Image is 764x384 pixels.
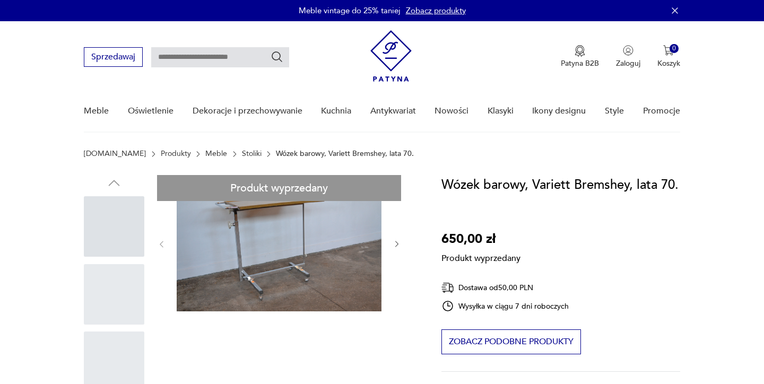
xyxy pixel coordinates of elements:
[276,150,414,158] p: Wózek barowy, Variett Bremshey, lata 70.
[663,45,674,56] img: Ikona koszyka
[84,91,109,132] a: Meble
[441,249,520,264] p: Produkt wyprzedany
[441,300,569,312] div: Wysyłka w ciągu 7 dni roboczych
[299,5,401,16] p: Meble vintage do 25% taniej
[441,175,679,195] h1: Wózek barowy, Variett Bremshey, lata 70.
[561,58,599,68] p: Patyna B2B
[561,45,599,68] button: Patyna B2B
[271,50,283,63] button: Szukaj
[605,91,624,132] a: Style
[488,91,514,132] a: Klasyki
[84,150,146,158] a: [DOMAIN_NAME]
[84,54,143,62] a: Sprzedawaj
[616,58,640,68] p: Zaloguj
[643,91,680,132] a: Promocje
[435,91,468,132] a: Nowości
[441,329,581,354] button: Zobacz podobne produkty
[406,5,466,16] a: Zobacz produkty
[623,45,633,56] img: Ikonka użytkownika
[616,45,640,68] button: Zaloguj
[193,91,302,132] a: Dekoracje i przechowywanie
[370,30,412,82] img: Patyna - sklep z meblami i dekoracjami vintage
[205,150,227,158] a: Meble
[321,91,351,132] a: Kuchnia
[161,150,191,158] a: Produkty
[657,45,680,68] button: 0Koszyk
[657,58,680,68] p: Koszyk
[670,44,679,53] div: 0
[561,45,599,68] a: Ikona medaluPatyna B2B
[242,150,262,158] a: Stoliki
[441,281,569,294] div: Dostawa od 50,00 PLN
[84,47,143,67] button: Sprzedawaj
[441,229,520,249] p: 650,00 zł
[370,91,416,132] a: Antykwariat
[532,91,586,132] a: Ikony designu
[128,91,173,132] a: Oświetlenie
[575,45,585,57] img: Ikona medalu
[441,281,454,294] img: Ikona dostawy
